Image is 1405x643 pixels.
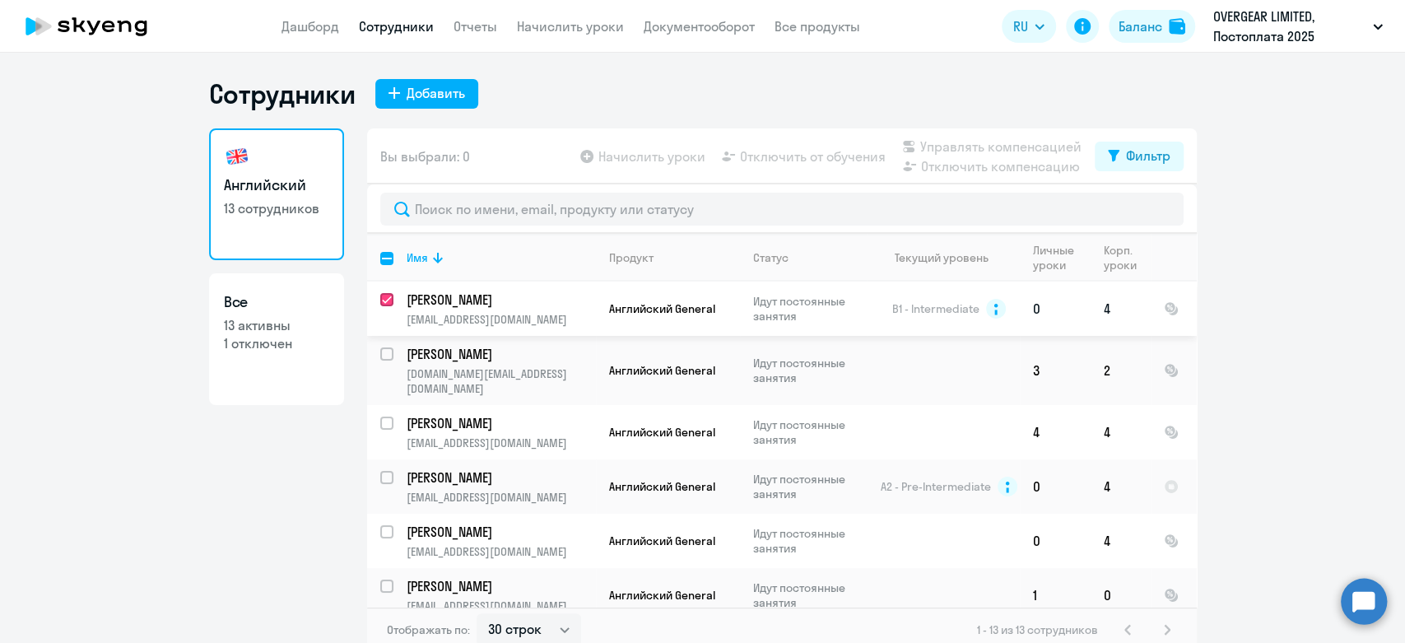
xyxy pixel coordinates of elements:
[407,291,595,309] a: [PERSON_NAME]
[407,523,593,541] p: [PERSON_NAME]
[1020,336,1091,405] td: 3
[609,479,715,494] span: Английский General
[609,363,715,378] span: Английский General
[753,250,789,265] div: Статус
[753,526,866,556] p: Идут постоянные занятия
[609,250,739,265] div: Продукт
[609,250,654,265] div: Продукт
[407,577,595,595] a: [PERSON_NAME]
[1213,7,1366,46] p: OVERGEAR LIMITED, Постоплата 2025
[1119,16,1162,36] div: Баланс
[977,622,1098,637] span: 1 - 13 из 13 сотрудников
[454,18,497,35] a: Отчеты
[224,199,329,217] p: 13 сотрудников
[1091,568,1151,622] td: 0
[753,294,866,324] p: Идут постоянные занятия
[380,193,1184,226] input: Поиск по имени, email, продукту или статусу
[224,334,329,352] p: 1 отключен
[224,175,329,196] h3: Английский
[359,18,434,35] a: Сотрудники
[1109,10,1195,43] button: Балансbalance
[644,18,755,35] a: Документооборот
[1091,514,1151,568] td: 4
[407,523,595,541] a: [PERSON_NAME]
[753,580,866,610] p: Идут постоянные занятия
[1020,514,1091,568] td: 0
[775,18,860,35] a: Все продукты
[1033,243,1079,273] div: Личные уроки
[1169,18,1185,35] img: balance
[407,345,595,363] a: [PERSON_NAME]
[1002,10,1056,43] button: RU
[407,490,595,505] p: [EMAIL_ADDRESS][DOMAIN_NAME]
[1020,568,1091,622] td: 1
[407,83,465,103] div: Добавить
[1033,243,1090,273] div: Личные уроки
[224,316,329,334] p: 13 активны
[407,366,595,396] p: [DOMAIN_NAME][EMAIL_ADDRESS][DOMAIN_NAME]
[753,417,866,447] p: Идут постоянные занятия
[387,622,470,637] span: Отображать по:
[892,301,979,316] span: B1 - Intermediate
[209,273,344,405] a: Все13 активны1 отключен
[1020,459,1091,514] td: 0
[407,436,595,450] p: [EMAIL_ADDRESS][DOMAIN_NAME]
[1091,282,1151,336] td: 4
[407,577,593,595] p: [PERSON_NAME]
[407,250,428,265] div: Имя
[1091,459,1151,514] td: 4
[209,77,356,110] h1: Сотрудники
[1126,146,1170,165] div: Фильтр
[407,345,593,363] p: [PERSON_NAME]
[517,18,624,35] a: Начислить уроки
[224,143,250,170] img: english
[753,356,866,385] p: Идут постоянные занятия
[609,425,715,440] span: Английский General
[1095,142,1184,171] button: Фильтр
[1013,16,1028,36] span: RU
[1104,243,1139,273] div: Корп. уроки
[209,128,344,260] a: Английский13 сотрудников
[895,250,989,265] div: Текущий уровень
[407,312,595,327] p: [EMAIL_ADDRESS][DOMAIN_NAME]
[407,468,593,487] p: [PERSON_NAME]
[224,291,329,313] h3: Все
[753,472,866,501] p: Идут постоянные занятия
[407,599,595,613] p: [EMAIL_ADDRESS][DOMAIN_NAME]
[753,250,866,265] div: Статус
[380,147,470,166] span: Вы выбрали: 0
[609,588,715,603] span: Английский General
[881,479,991,494] span: A2 - Pre-Intermediate
[1020,282,1091,336] td: 0
[1104,243,1150,273] div: Корп. уроки
[1091,405,1151,459] td: 4
[281,18,339,35] a: Дашборд
[407,468,595,487] a: [PERSON_NAME]
[375,79,478,109] button: Добавить
[609,534,715,548] span: Английский General
[407,414,595,432] a: [PERSON_NAME]
[880,250,1019,265] div: Текущий уровень
[407,250,595,265] div: Имя
[407,544,595,559] p: [EMAIL_ADDRESS][DOMAIN_NAME]
[407,414,593,432] p: [PERSON_NAME]
[407,291,593,309] p: [PERSON_NAME]
[1091,336,1151,405] td: 2
[609,301,715,316] span: Английский General
[1205,7,1391,46] button: OVERGEAR LIMITED, Постоплата 2025
[1020,405,1091,459] td: 4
